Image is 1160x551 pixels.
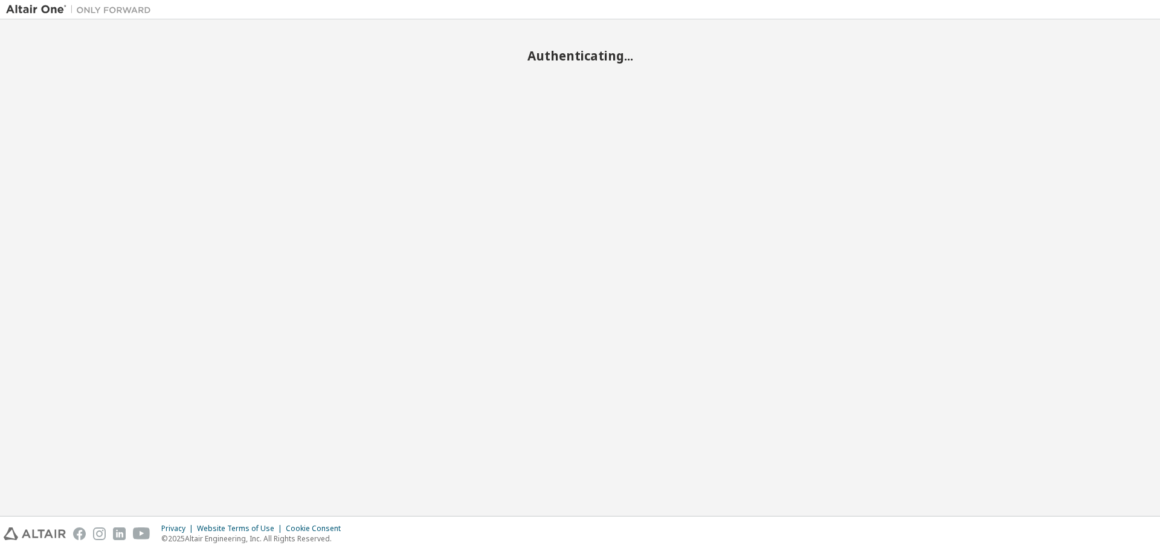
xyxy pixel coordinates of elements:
p: © 2025 Altair Engineering, Inc. All Rights Reserved. [161,533,348,544]
img: facebook.svg [73,527,86,540]
h2: Authenticating... [6,48,1154,64]
div: Website Terms of Use [197,524,286,533]
div: Privacy [161,524,197,533]
img: altair_logo.svg [4,527,66,540]
div: Cookie Consent [286,524,348,533]
img: Altair One [6,4,157,16]
img: instagram.svg [93,527,106,540]
img: linkedin.svg [113,527,126,540]
img: youtube.svg [133,527,150,540]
